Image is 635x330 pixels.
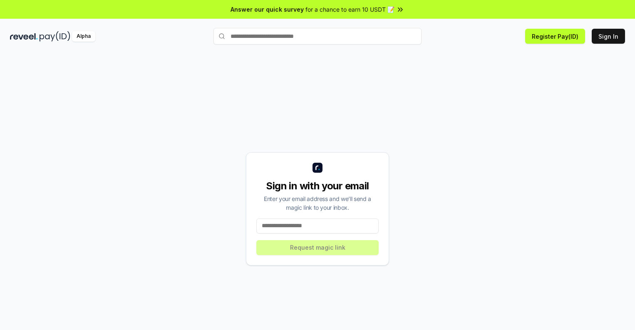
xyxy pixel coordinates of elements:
img: logo_small [313,163,322,173]
span: Answer our quick survey [231,5,304,14]
button: Sign In [592,29,625,44]
div: Enter your email address and we’ll send a magic link to your inbox. [256,194,379,212]
div: Alpha [72,31,95,42]
img: reveel_dark [10,31,38,42]
button: Register Pay(ID) [525,29,585,44]
div: Sign in with your email [256,179,379,193]
img: pay_id [40,31,70,42]
span: for a chance to earn 10 USDT 📝 [305,5,394,14]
